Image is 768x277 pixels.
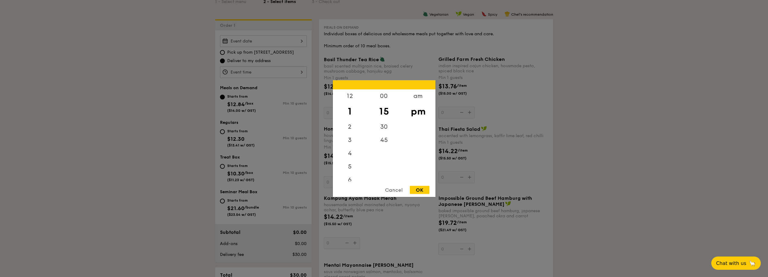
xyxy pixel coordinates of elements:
div: 1 [333,102,367,120]
div: 45 [367,133,401,146]
div: 4 [333,146,367,160]
div: 30 [367,120,401,133]
div: 6 [333,173,367,186]
div: 3 [333,133,367,146]
div: 15 [367,102,401,120]
div: am [401,89,435,102]
div: pm [401,102,435,120]
div: 2 [333,120,367,133]
div: OK [410,186,429,194]
div: 00 [367,89,401,102]
button: Chat with us🦙 [711,257,761,270]
span: Chat with us [716,260,746,266]
span: 🦙 [749,260,756,267]
div: Cancel [379,186,409,194]
div: 5 [333,160,367,173]
div: 12 [333,89,367,102]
